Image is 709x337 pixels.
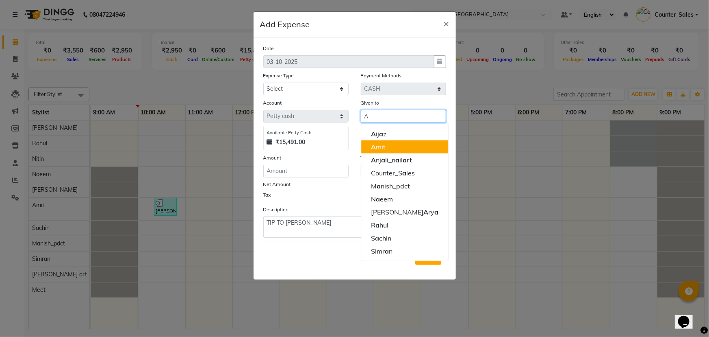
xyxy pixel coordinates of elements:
ngb-highlight: [PERSON_NAME] ry [371,208,438,216]
span: a [379,130,383,138]
label: Given to [361,99,379,107]
ngb-highlight: Simr n [371,247,392,255]
span: a [434,208,438,216]
span: a [381,156,385,164]
button: Close [437,12,456,35]
span: × [444,17,449,29]
span: a [403,156,407,164]
h5: Add Expense [260,18,310,31]
label: Payment Methods [361,72,402,79]
span: a [395,156,399,164]
span: a [376,195,380,203]
ngb-highlight: R hul [371,221,388,229]
ngb-highlight: ij z [371,130,386,138]
label: Account [263,99,282,107]
span: A [371,156,376,164]
ngb-highlight: N eem [371,195,393,203]
ngb-highlight: mit [371,143,386,151]
ngb-highlight: Counter_S les [371,169,415,177]
label: Date [263,45,274,52]
span: a [375,221,379,229]
span: a [377,182,381,190]
label: Amount [263,154,282,162]
input: Given to [361,110,446,123]
span: a [402,169,406,177]
strong: ₹15,491.00 [276,138,306,147]
input: Amount [263,165,349,177]
iframe: chat widget [675,304,701,329]
span: A [371,130,376,138]
span: a [375,234,379,242]
span: a [385,247,389,255]
ngb-highlight: M nish_pdct [371,182,410,190]
span: A [371,143,376,151]
ngb-highlight: S chin [371,234,391,242]
div: Available Petty Cash [267,129,345,136]
label: Net Amount [263,181,291,188]
ngb-highlight: nj li_n il rt [371,156,412,164]
label: Description [263,206,289,213]
label: Tax [263,191,271,199]
span: A [423,208,428,216]
label: Expense Type [263,72,294,79]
